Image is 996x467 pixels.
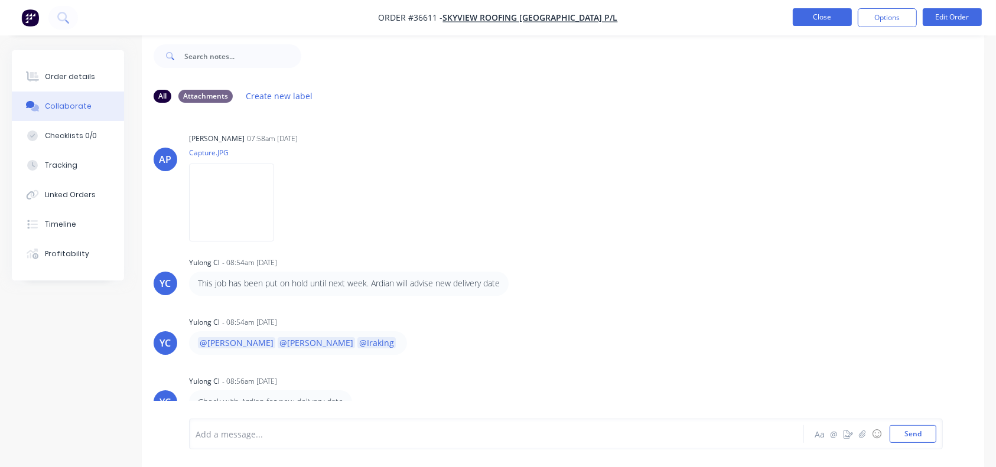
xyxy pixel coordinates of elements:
span: @[PERSON_NAME] [278,337,355,348]
button: Aa [813,427,827,441]
button: Tracking [12,151,124,180]
div: AP [160,152,172,166]
div: Profitability [45,249,89,259]
div: YC [160,395,171,409]
div: 07:58am [DATE] [247,133,298,144]
div: Tracking [45,160,77,171]
button: Create new label [240,88,319,104]
div: - 08:54am [DATE] [222,317,277,328]
div: Yulong Cl [189,257,220,268]
div: Yulong Cl [189,376,220,387]
span: @Iraking [357,337,396,348]
div: YC [160,276,171,290]
img: Factory [21,9,39,27]
div: Order details [45,71,95,82]
div: [PERSON_NAME] [189,133,245,144]
button: Order details [12,62,124,92]
div: Yulong Cl [189,317,220,328]
button: Timeline [12,210,124,239]
button: Profitability [12,239,124,269]
p: Capture.JPG [189,148,286,158]
div: YC [160,336,171,350]
button: Linked Orders [12,180,124,210]
div: Collaborate [45,101,92,112]
button: Collaborate [12,92,124,121]
span: Order #36611 - [379,12,443,24]
div: - 08:56am [DATE] [222,376,277,387]
div: - 08:54am [DATE] [222,257,277,268]
div: Linked Orders [45,190,96,200]
span: @[PERSON_NAME] [198,337,275,348]
p: This job has been put on hold until next week. Ardian will advise new delivery date [198,277,500,289]
button: Send [890,425,936,443]
button: Options [858,8,917,27]
button: ☺ [870,427,884,441]
button: @ [827,427,841,441]
input: Search notes... [184,44,301,68]
a: SKYVIEW ROOFING [GEOGRAPHIC_DATA] P/L [443,12,618,24]
p: Check with Ardian for new delivery date [198,396,343,408]
button: Close [793,8,852,26]
div: All [154,90,171,103]
div: Attachments [178,90,233,103]
button: Edit Order [923,8,982,26]
div: Timeline [45,219,76,230]
button: Checklists 0/0 [12,121,124,151]
div: Checklists 0/0 [45,130,97,141]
